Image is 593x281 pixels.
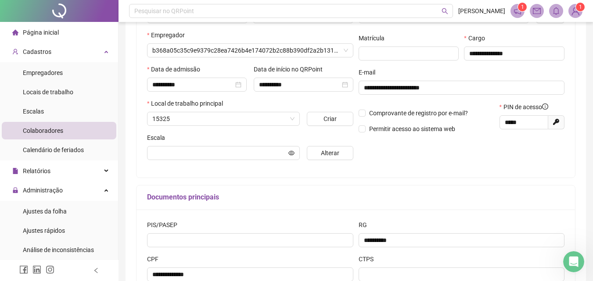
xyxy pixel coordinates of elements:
[23,146,84,153] span: Calendário de feriados
[307,146,353,160] button: Alterar
[288,150,295,156] span: eye
[32,265,41,274] span: linkedin
[23,127,63,134] span: Colaboradores
[359,254,379,264] label: CTPS
[12,187,18,193] span: lock
[12,29,18,36] span: home
[147,99,229,108] label: Local de trabalho principal
[23,167,50,174] span: Relatórios
[147,133,171,142] label: Escala
[458,6,505,16] span: [PERSON_NAME]
[23,227,65,234] span: Ajustes rápidos
[514,7,521,15] span: notification
[147,64,206,74] label: Data de admissão
[147,30,190,40] label: Empregador
[563,251,584,272] iframe: Intercom live chat
[12,168,18,174] span: file
[152,44,348,57] span: b368a05c35c9e9379c28ea7426b4e174072b2c88b390df2a2b131d1e636b3e98
[369,125,455,132] span: Permitir acesso ao sistema web
[359,68,381,77] label: E-mail
[503,102,548,112] span: PIN de acesso
[576,3,585,11] sup: Atualize o seu contato no menu Meus Dados
[464,33,490,43] label: Cargo
[23,208,67,215] span: Ajustes da folha
[518,3,527,11] sup: 1
[323,114,337,124] span: Criar
[23,246,94,253] span: Análise de inconsistências
[147,254,164,264] label: CPF
[23,108,44,115] span: Escalas
[369,110,468,117] span: Comprovante de registro por e-mail?
[254,64,328,74] label: Data de início no QRPoint
[23,29,59,36] span: Página inicial
[533,7,541,15] span: mail
[579,4,582,10] span: 1
[569,4,582,18] img: 90545
[442,8,448,14] span: search
[321,148,339,158] span: Alterar
[46,265,54,274] span: instagram
[19,265,28,274] span: facebook
[552,7,560,15] span: bell
[23,48,51,55] span: Cadastros
[359,33,390,43] label: Matrícula
[307,112,353,126] button: Criar
[23,69,63,76] span: Empregadores
[521,4,524,10] span: 1
[147,192,564,203] h5: Documentos principais
[542,103,548,110] span: info-circle
[12,49,18,55] span: user-add
[93,267,99,274] span: left
[23,89,73,96] span: Locais de trabalho
[359,220,373,230] label: RG
[152,112,295,125] span: 15325
[147,220,183,230] label: PIS/PASEP
[23,187,63,194] span: Administração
